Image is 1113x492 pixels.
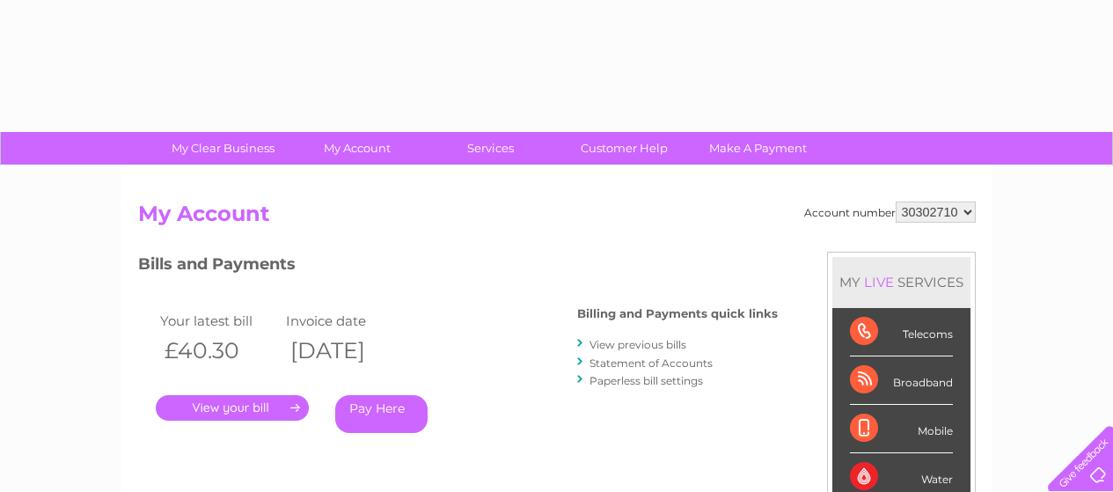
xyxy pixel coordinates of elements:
a: My Account [284,132,429,165]
a: My Clear Business [150,132,296,165]
div: Broadband [850,356,953,405]
div: MY SERVICES [832,257,970,307]
div: LIVE [860,274,897,290]
div: Telecoms [850,308,953,356]
h3: Bills and Payments [138,252,778,283]
a: . [156,395,309,421]
a: View previous bills [589,338,686,351]
a: Pay Here [335,395,428,433]
a: Customer Help [552,132,697,165]
td: Your latest bill [156,309,282,333]
h4: Billing and Payments quick links [577,307,778,320]
a: Services [418,132,563,165]
th: [DATE] [282,333,408,369]
a: Paperless bill settings [589,374,703,387]
th: £40.30 [156,333,282,369]
td: Invoice date [282,309,408,333]
a: Statement of Accounts [589,356,713,370]
h2: My Account [138,202,976,235]
div: Mobile [850,405,953,453]
div: Account number [804,202,976,223]
a: Make A Payment [685,132,831,165]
